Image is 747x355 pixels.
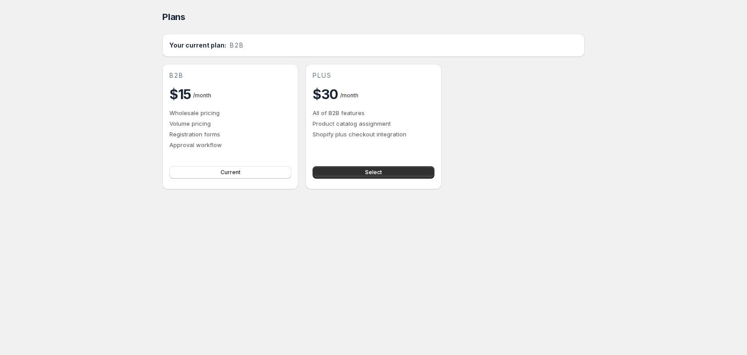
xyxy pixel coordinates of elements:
p: Registration forms [169,130,291,139]
p: Approval workflow [169,140,291,149]
span: Plans [162,12,185,22]
p: Volume pricing [169,119,291,128]
span: / month [193,92,211,99]
p: All of B2B features [313,108,434,117]
button: Select [313,166,434,179]
p: Wholesale pricing [169,108,291,117]
span: b2b [169,71,184,80]
h2: Your current plan: [169,41,226,50]
span: Current [221,169,241,176]
h2: $30 [313,85,338,103]
span: Select [365,169,382,176]
h2: $15 [169,85,191,103]
span: b2b [230,41,244,50]
button: Current [169,166,291,179]
p: Product catalog assignment [313,119,434,128]
p: Shopify plus checkout integration [313,130,434,139]
span: plus [313,71,332,80]
span: / month [340,92,358,99]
